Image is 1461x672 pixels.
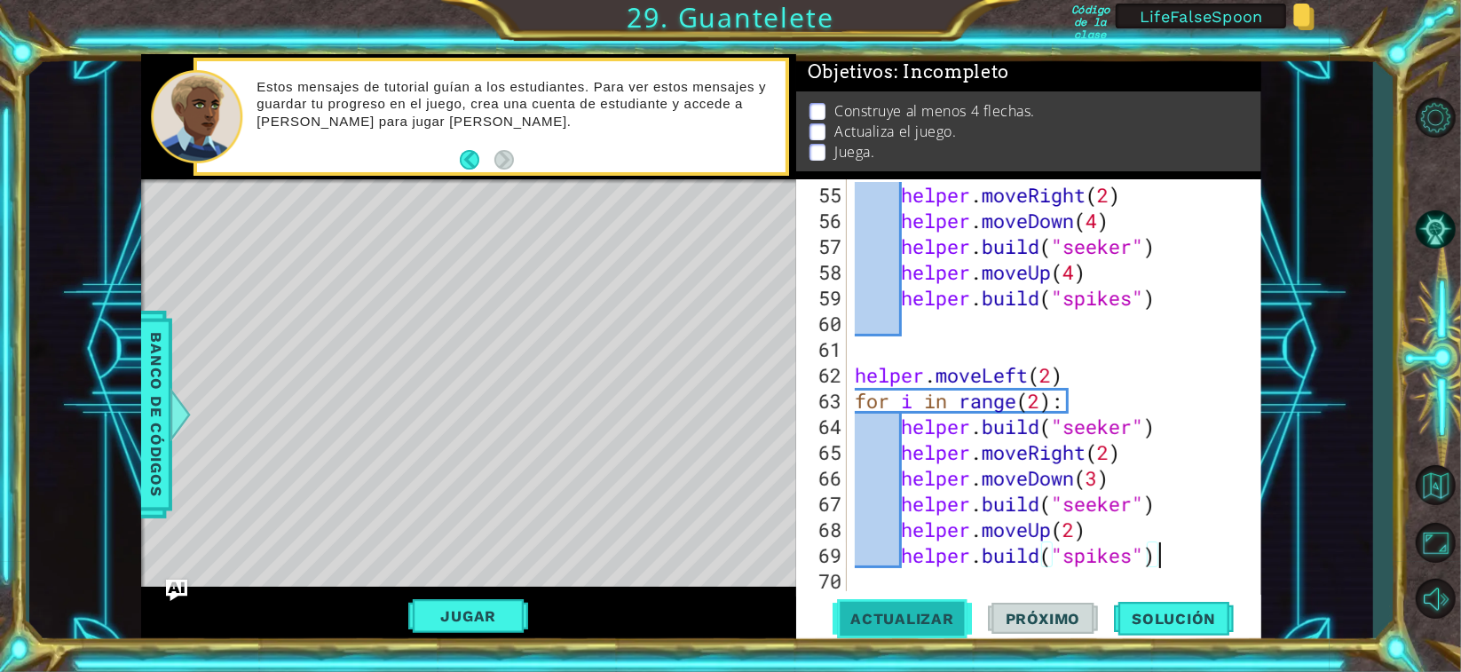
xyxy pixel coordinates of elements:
button: Back [460,150,494,170]
div: 70 [800,568,847,594]
div: 67 [800,491,847,517]
button: Volver al mapa [1410,459,1461,510]
button: Sonido apagado [1410,573,1461,624]
div: 55 [800,182,847,208]
div: 69 [800,542,847,568]
div: 60 [800,311,847,336]
button: Próximo [988,595,1098,641]
button: Next [494,150,514,170]
p: Actualiza el juego. [834,122,956,141]
div: 57 [800,233,847,259]
button: Jugar [408,599,528,633]
div: 64 [800,414,847,439]
span: Actualizar [833,610,972,628]
div: 65 [800,439,847,465]
button: Ask AI [166,580,187,601]
span: Banco de códigos [142,323,170,507]
button: Pista IA [1410,204,1461,255]
p: Estos mensajes de tutorial guían a los estudiantes. Para ver estos mensajes y guardar tu progreso... [257,78,773,130]
label: Código de la clase [1071,4,1109,28]
span: Solución [1114,610,1234,628]
img: Copy class code [1293,4,1315,30]
div: 62 [800,362,847,388]
p: Juega. [834,142,874,162]
div: 63 [800,388,847,414]
div: 66 [800,465,847,491]
button: Opciones de nivel [1410,92,1461,143]
a: Volver al mapa [1410,456,1461,515]
span: : Incompleto [894,61,1009,83]
div: 68 [800,517,847,542]
button: Solución [1114,595,1234,641]
div: 56 [800,208,847,233]
div: 61 [800,336,847,362]
span: Objetivos [808,61,1010,83]
button: Maximizar navegador [1410,518,1461,568]
p: Construye al menos 4 flechas. [834,101,1035,121]
button: Actualizar [833,595,972,641]
div: 58 [800,259,847,285]
div: 59 [800,285,847,311]
span: Próximo [988,610,1098,628]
